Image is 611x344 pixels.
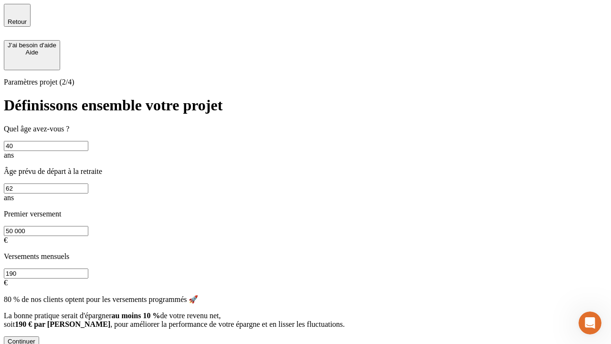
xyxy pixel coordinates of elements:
[4,167,607,176] p: Âge prévu de départ à la retraite
[4,151,14,159] span: ans
[4,210,607,218] p: Premier versement
[4,97,607,114] h1: Définissons ensemble votre projet
[110,320,345,328] span: , pour améliorer la performance de votre épargne et en lisser les fluctuations.
[4,78,607,86] p: Paramètres projet (2/4)
[4,295,607,304] p: 80 % de nos clients optent pour les versements programmés 🚀
[579,312,601,334] iframe: Intercom live chat
[112,312,160,320] span: au moins 10 %
[4,252,607,261] p: Versements mensuels
[4,236,8,244] span: €
[4,320,15,328] span: soit
[4,125,607,133] p: Quel âge avez-vous ?
[4,312,112,320] span: La bonne pratique serait d'épargner
[160,312,221,320] span: de votre revenu net,
[8,49,56,56] div: Aide
[4,4,31,27] button: Retour
[8,42,56,49] div: J’ai besoin d'aide
[4,279,8,287] span: €
[15,320,110,328] span: 190 € par [PERSON_NAME]
[8,18,27,25] span: Retour
[4,40,60,70] button: J’ai besoin d'aideAide
[4,193,14,202] span: ans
